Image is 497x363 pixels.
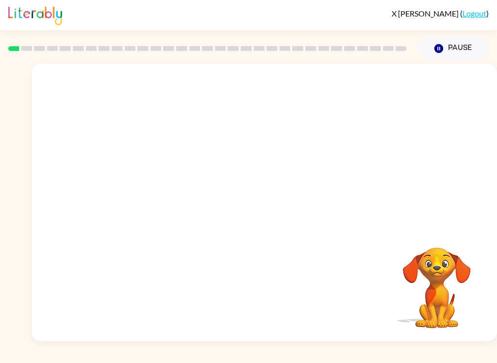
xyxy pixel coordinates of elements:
[463,9,486,18] a: Logout
[418,37,489,60] button: Pause
[8,4,62,25] img: Literably
[392,9,489,18] div: ( )
[392,9,460,18] span: X [PERSON_NAME]
[388,232,485,330] video: Your browser must support playing .mp4 files to use Literably. Please try using another browser.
